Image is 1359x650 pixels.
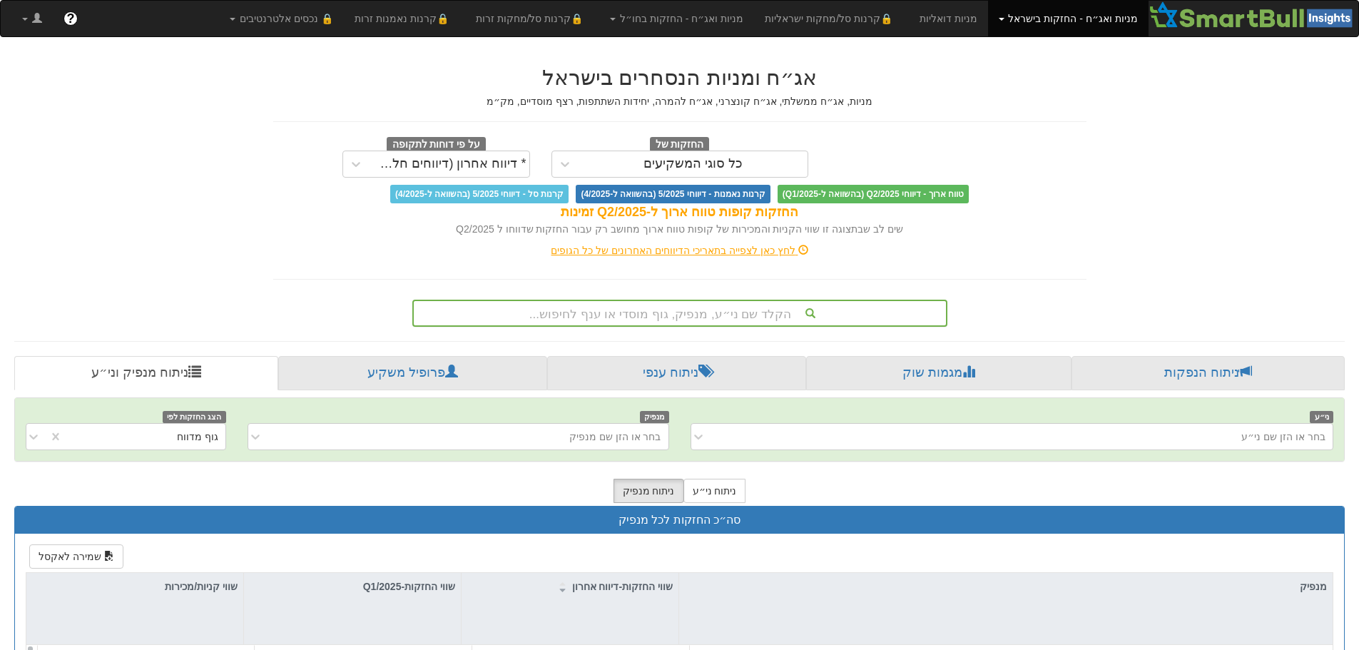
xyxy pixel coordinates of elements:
span: קרנות נאמנות - דיווחי 5/2025 (בהשוואה ל-4/2025) [576,185,770,203]
a: ניתוח ענפי [547,356,806,390]
div: לחץ כאן לצפייה בתאריכי הדיווחים האחרונים של כל הגופים [263,243,1097,258]
a: מניות ואג״ח - החזקות בישראל [988,1,1149,36]
button: שמירה לאקסל [29,544,123,569]
div: שווי קניות/מכירות [26,573,243,600]
span: החזקות של [650,137,710,153]
div: מנפיק [679,573,1333,600]
div: שווי החזקות-Q1/2025 [244,573,461,600]
a: ניתוח מנפיק וני״ע [14,356,278,390]
img: Smartbull [1149,1,1358,29]
div: הקלד שם ני״ע, מנפיק, גוף מוסדי או ענף לחיפוש... [414,301,946,325]
span: על פי דוחות לתקופה [387,137,486,153]
a: 🔒 נכסים אלטרנטיבים [219,1,344,36]
span: מנפיק [640,411,669,423]
a: ? [53,1,88,36]
button: ניתוח ני״ע [683,479,746,503]
div: החזקות קופות טווח ארוך ל-Q2/2025 זמינות [273,203,1086,222]
span: קרנות סל - דיווחי 5/2025 (בהשוואה ל-4/2025) [390,185,569,203]
div: שים לב שבתצוגה זו שווי הקניות והמכירות של קופות טווח ארוך מחושב רק עבור החזקות שדווחו ל Q2/2025 [273,222,1086,236]
div: כל סוגי המשקיעים [643,157,743,171]
h2: אג״ח ומניות הנסחרים בישראל [273,66,1086,89]
a: 🔒קרנות נאמנות זרות [344,1,465,36]
a: מניות דואליות [909,1,988,36]
h5: מניות, אג״ח ממשלתי, אג״ח קונצרני, אג״ח להמרה, יחידות השתתפות, רצף מוסדיים, מק״מ [273,96,1086,107]
h3: סה״כ החזקות לכל מנפיק [26,514,1333,527]
a: ניתוח הנפקות [1072,356,1345,390]
a: 🔒קרנות סל/מחקות ישראליות [754,1,908,36]
a: פרופיל משקיע [278,356,546,390]
span: הצג החזקות לפי [163,411,225,423]
div: גוף מדווח [177,430,218,444]
div: * דיווח אחרון (דיווחים חלקיים) [372,157,526,171]
span: ני״ע [1310,411,1333,423]
div: בחר או הזן שם ני״ע [1241,430,1325,444]
span: טווח ארוך - דיווחי Q2/2025 (בהשוואה ל-Q1/2025) [778,185,969,203]
a: 🔒קרנות סל/מחקות זרות [465,1,599,36]
div: שווי החזקות-דיווח אחרון [462,573,678,600]
span: ? [66,11,74,26]
a: מגמות שוק [806,356,1071,390]
a: מניות ואג״ח - החזקות בחו״ל [599,1,754,36]
div: בחר או הזן שם מנפיק [569,430,661,444]
button: ניתוח מנפיק [614,479,684,503]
